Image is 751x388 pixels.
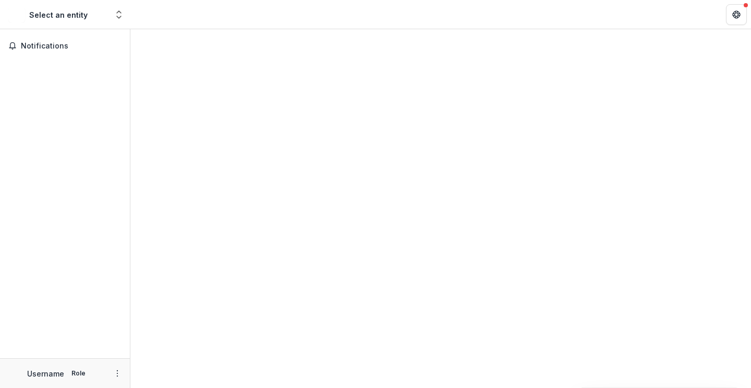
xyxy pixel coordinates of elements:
[29,9,88,20] div: Select an entity
[4,38,126,54] button: Notifications
[112,4,126,25] button: Open entity switcher
[111,367,124,380] button: More
[726,4,747,25] button: Get Help
[21,42,122,51] span: Notifications
[27,368,64,379] p: Username
[68,369,89,378] p: Role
